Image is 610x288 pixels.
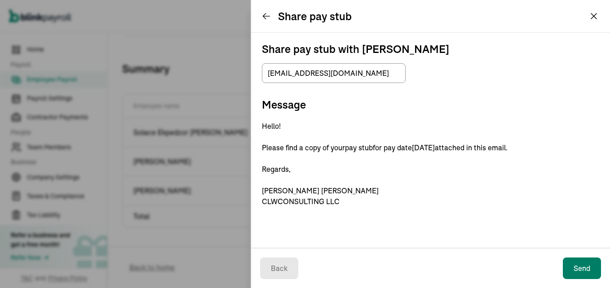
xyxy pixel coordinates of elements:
button: Send [563,257,601,279]
h3: Message [262,97,599,112]
button: Back [260,257,298,279]
h3: Share pay stub [278,9,352,23]
p: Hello! Please find a copy of your pay stub for pay date [DATE] attached in this email. Regards, [... [262,121,599,207]
h3: Share pay stub with [PERSON_NAME] [262,42,599,56]
input: TextInput [262,63,406,83]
